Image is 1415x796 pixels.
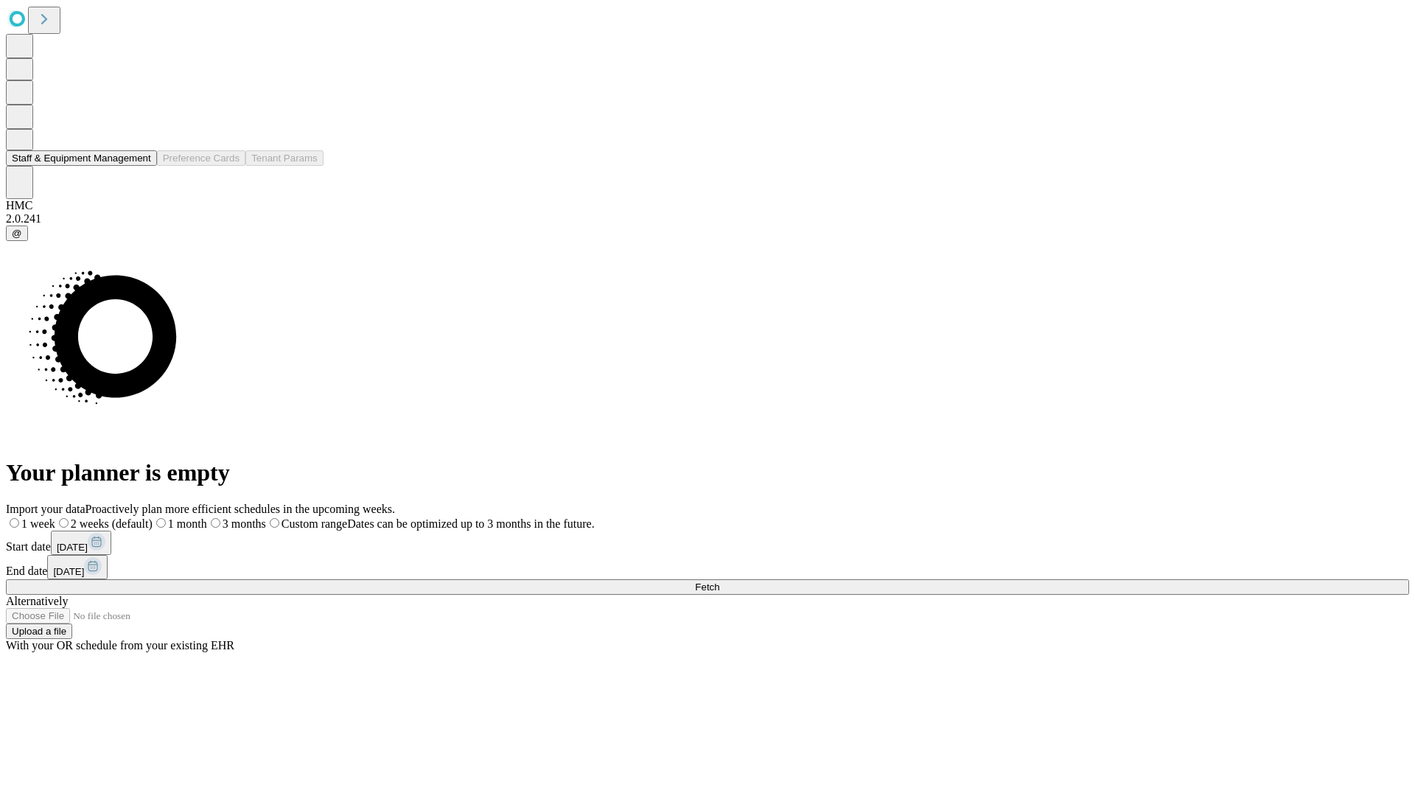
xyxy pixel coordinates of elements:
input: 3 months [211,518,220,528]
span: [DATE] [53,566,84,577]
h1: Your planner is empty [6,459,1409,486]
span: 2 weeks (default) [71,517,153,530]
span: @ [12,228,22,239]
span: With your OR schedule from your existing EHR [6,639,234,652]
button: [DATE] [51,531,111,555]
span: Proactively plan more efficient schedules in the upcoming weeks. [85,503,395,515]
button: [DATE] [47,555,108,579]
div: HMC [6,199,1409,212]
button: Staff & Equipment Management [6,150,157,166]
span: Custom range [282,517,347,530]
input: 1 month [156,518,166,528]
button: Fetch [6,579,1409,595]
div: End date [6,555,1409,579]
button: @ [6,226,28,241]
span: Dates can be optimized up to 3 months in the future. [347,517,594,530]
span: 3 months [223,517,266,530]
span: 1 week [21,517,55,530]
button: Tenant Params [245,150,324,166]
button: Preference Cards [157,150,245,166]
input: 1 week [10,518,19,528]
div: 2.0.241 [6,212,1409,226]
input: Custom rangeDates can be optimized up to 3 months in the future. [270,518,279,528]
span: Fetch [695,582,719,593]
button: Upload a file [6,624,72,639]
span: 1 month [168,517,207,530]
input: 2 weeks (default) [59,518,69,528]
span: Alternatively [6,595,68,607]
div: Start date [6,531,1409,555]
span: Import your data [6,503,85,515]
span: [DATE] [57,542,88,553]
